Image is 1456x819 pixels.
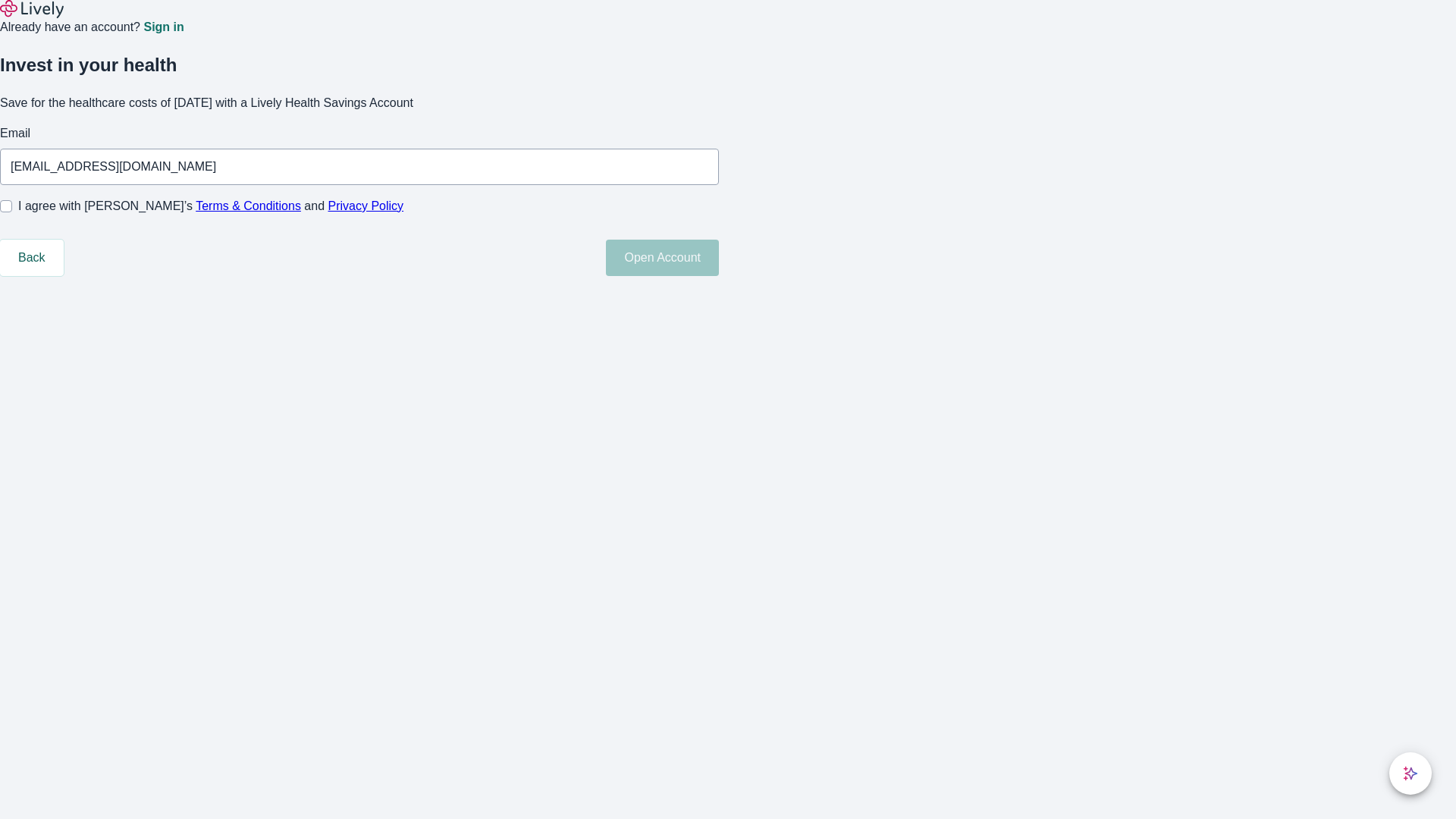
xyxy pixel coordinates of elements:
a: Sign in [143,21,184,33]
span: I agree with [PERSON_NAME]’s and [18,197,403,215]
svg: Lively AI Assistant [1403,766,1418,781]
button: chat [1389,752,1432,795]
a: Terms & Conditions [196,199,301,212]
a: Privacy Policy [328,199,404,212]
